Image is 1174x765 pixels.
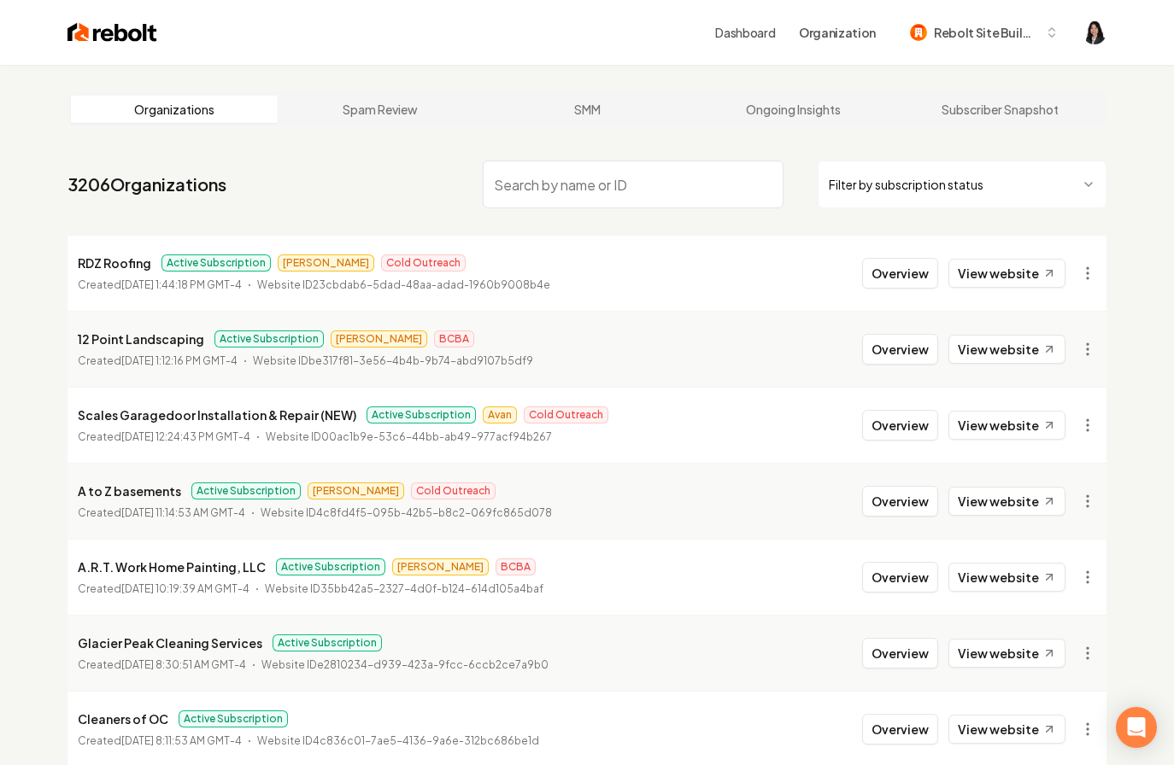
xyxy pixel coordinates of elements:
[253,353,533,370] p: Website ID be317f81-3e56-4b4b-9b74-abd9107b5df9
[1116,707,1157,748] div: Open Intercom Messenger
[191,482,301,499] span: Active Subscription
[121,658,246,671] time: [DATE] 8:30:51 AM GMT-4
[483,161,784,208] input: Search by name or ID
[276,558,385,575] span: Active Subscription
[278,96,484,123] a: Spam Review
[121,734,242,747] time: [DATE] 8:11:53 AM GMT-4
[948,335,1065,364] a: View website
[78,277,242,294] p: Created
[331,330,427,347] span: [PERSON_NAME]
[948,411,1065,440] a: View website
[948,259,1065,288] a: View website
[910,24,927,41] img: Rebolt Site Builder
[121,354,238,367] time: [DATE] 1:12:16 PM GMT-4
[948,639,1065,668] a: View website
[78,557,266,577] p: A.R.T. Work Home Painting, LLC
[367,406,476,423] span: Active Subscription
[78,429,250,446] p: Created
[266,429,552,446] p: Website ID 00ac1b9e-53c6-44bb-ab49-977acf94b267
[1083,20,1106,44] button: Open user button
[78,505,245,522] p: Created
[862,562,938,593] button: Overview
[265,581,543,598] p: Website ID 35bb42a5-2327-4d0f-b124-614d105a4baf
[934,24,1038,42] span: Rebolt Site Builder
[78,353,238,370] p: Created
[78,581,249,598] p: Created
[121,278,242,291] time: [DATE] 1:44:18 PM GMT-4
[261,657,549,674] p: Website ID e2810234-d939-423a-9fcc-6ccb2ce7a9b0
[161,254,271,272] span: Active Subscription
[434,330,474,347] span: BCBA
[484,96,690,123] a: SMM
[862,410,938,441] button: Overview
[78,405,356,425] p: Scales Garagedoor Installation & Repair (NEW)
[862,714,938,745] button: Overview
[690,96,897,123] a: Ongoing Insights
[78,329,204,349] p: 12 Point Landscaping
[948,715,1065,744] a: View website
[78,733,242,750] p: Created
[214,330,324,347] span: Active Subscription
[78,657,246,674] p: Created
[278,254,374,272] span: [PERSON_NAME]
[1083,20,1106,44] img: Haley Paramoure
[948,487,1065,516] a: View website
[71,96,278,123] a: Organizations
[121,430,250,443] time: [DATE] 12:24:43 PM GMT-4
[78,253,151,273] p: RDZ Roofing
[78,481,181,501] p: A to Z basements
[862,258,938,289] button: Overview
[121,582,249,595] time: [DATE] 10:19:39 AM GMT-4
[68,20,157,44] img: Rebolt Logo
[381,254,466,272] span: Cold Outreach
[121,506,245,519] time: [DATE] 11:14:53 AM GMT-4
[789,17,886,48] button: Organization
[78,633,262,653] p: Glacier Peak Cleaning Services
[308,482,404,499] span: [PERSON_NAME]
[862,486,938,517] button: Overview
[261,505,552,522] p: Website ID 4c8fd4f5-095b-42b5-b8c2-069fc865d078
[862,638,938,669] button: Overview
[715,24,775,41] a: Dashboard
[392,558,489,575] span: [PERSON_NAME]
[948,563,1065,592] a: View website
[68,172,226,196] a: 3206Organizations
[496,558,536,575] span: BCBA
[896,96,1103,123] a: Subscriber Snapshot
[78,709,168,729] p: Cleaners of OC
[273,634,382,651] span: Active Subscription
[862,334,938,365] button: Overview
[257,733,539,750] p: Website ID 4c836c01-7ae5-4136-9a6e-312bc686be1d
[179,710,288,727] span: Active Subscription
[257,277,550,294] p: Website ID 23cbdab6-5dad-48aa-adad-1960b9008b4e
[483,406,517,423] span: Avan
[411,482,496,499] span: Cold Outreach
[524,406,608,423] span: Cold Outreach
